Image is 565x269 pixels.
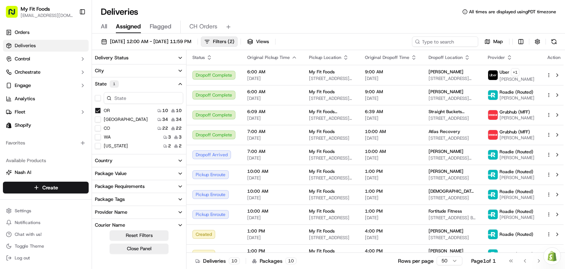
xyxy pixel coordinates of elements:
[92,167,186,180] button: Package Value
[168,134,171,140] span: 3
[213,38,234,45] span: Filters
[247,188,297,194] span: 10:00 AM
[247,69,297,75] span: 6:00 AM
[365,195,417,201] span: [DATE]
[104,143,128,149] label: [US_STATE]
[59,104,121,117] a: 💻API Documentation
[162,116,168,122] span: 34
[247,115,297,121] span: [DATE]
[92,77,186,91] button: State1
[309,215,353,221] span: [STREET_ADDRESS]
[469,9,556,15] span: All times are displayed using PDT timezone
[429,195,476,201] span: [STREET_ADDRESS]
[104,108,110,113] label: OR
[488,110,498,120] img: 5e692f75ce7d37001a5d71f1
[3,217,89,228] button: Notifications
[95,183,145,190] div: Package Requirements
[150,22,171,31] span: Flagged
[92,180,186,193] button: Package Requirements
[92,52,186,64] button: Delivery Status
[365,115,417,121] span: [DATE]
[15,220,40,226] span: Notifications
[309,228,335,234] span: My Fit Foods
[500,89,533,95] span: Roadie (Routed)
[429,115,476,121] span: [STREET_ADDRESS]
[429,228,463,234] span: [PERSON_NAME]
[488,90,498,100] img: roadie-logo-v2.jpg
[15,82,31,89] span: Engage
[3,119,89,131] a: Shopify
[309,89,335,95] span: My Fit Foods
[244,36,272,47] button: Views
[309,208,335,214] span: My Fit Foods
[3,106,89,118] button: Fleet
[429,69,463,75] span: [PERSON_NAME]
[488,190,498,199] img: roadie-logo-v2.jpg
[365,135,417,141] span: [DATE]
[488,249,498,259] img: roadie-logo-v2.jpg
[15,243,44,249] span: Toggle Theme
[309,129,335,134] span: My Fit Foods
[3,229,89,240] button: Chat with us!
[429,235,476,241] span: [STREET_ADDRESS]
[309,168,335,174] span: My Fit Foods
[3,155,89,167] div: Available Products
[62,108,68,113] div: 💻
[247,248,297,254] span: 1:00 PM
[192,55,205,60] span: Status
[309,175,353,181] span: [STREET_ADDRESS][PERSON_NAME]
[95,209,127,216] div: Provider Name
[309,235,353,241] span: [STREET_ADDRESS]
[309,55,341,60] span: Pickup Location
[3,137,89,149] div: Favorites
[500,149,533,155] span: Roadie (Routed)
[429,76,476,81] span: [STREET_ADDRESS][PERSON_NAME]
[21,13,73,18] span: [EMAIL_ADDRESS][DOMAIN_NAME]
[92,64,186,77] button: City
[309,149,335,154] span: My Fit Foods
[500,195,534,200] span: [PERSON_NAME]
[176,108,182,113] span: 10
[429,175,476,181] span: [STREET_ADDRESS]
[229,258,240,264] div: 10
[500,155,534,161] span: [PERSON_NAME]
[429,248,463,254] span: [PERSON_NAME]
[398,257,434,265] p: Rows per page
[412,36,478,47] input: Type to search
[176,125,182,131] span: 22
[500,76,534,82] span: [PERSON_NAME]
[247,95,297,101] span: [DATE]
[42,184,58,191] span: Create
[7,70,21,84] img: 1736555255976-a54dd68f-1ca7-489b-9aae-adbdc363a1c4
[256,38,269,45] span: Views
[110,80,119,88] div: 1
[252,257,296,265] div: Packages
[3,182,89,193] button: Create
[25,70,121,78] div: Start new chat
[309,195,353,201] span: [STREET_ADDRESS]
[546,55,562,60] div: Action
[110,38,191,45] span: [DATE] 12:00 AM - [DATE] 11:59 PM
[15,107,56,114] span: Knowledge Base
[98,36,195,47] button: [DATE] 12:00 AM - [DATE] 11:59 PM
[73,125,89,130] span: Pylon
[429,168,463,174] span: [PERSON_NAME]
[162,125,168,131] span: 22
[488,55,505,60] span: Provider
[500,251,533,257] span: Roadie (Routed)
[7,7,22,22] img: Nash
[247,195,297,201] span: [DATE]
[500,115,534,121] span: [PERSON_NAME]
[189,22,217,31] span: CH Orders
[3,66,89,78] button: Orchestrate
[15,109,25,115] span: Fleet
[15,169,31,176] span: Nash AI
[3,253,89,263] button: Log out
[95,157,113,164] div: Country
[365,208,417,214] span: 1:00 PM
[168,143,171,149] span: 2
[70,107,118,114] span: API Documentation
[15,29,29,36] span: Orders
[15,95,35,102] span: Analytics
[309,248,335,254] span: My Fit Foods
